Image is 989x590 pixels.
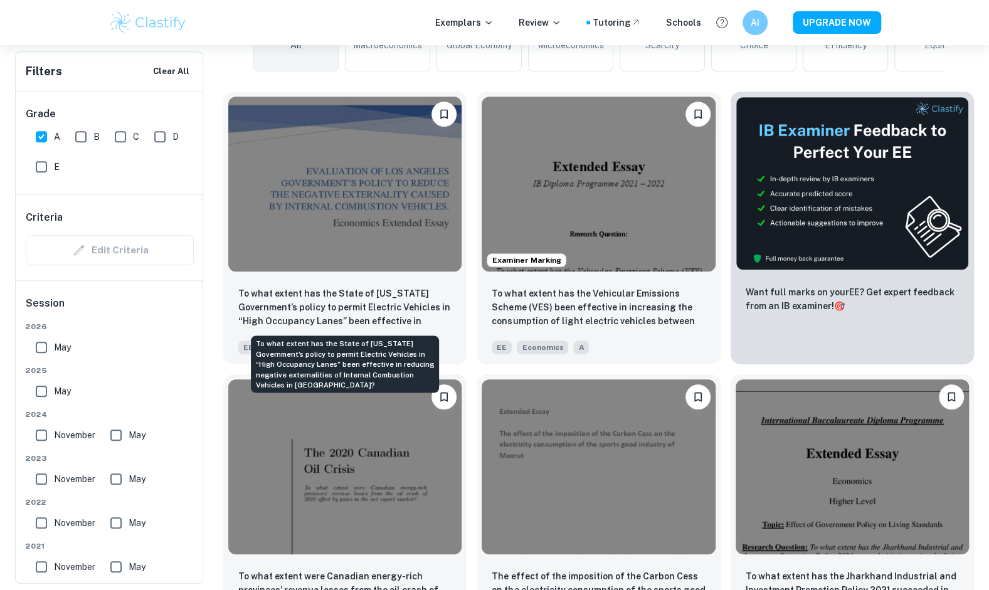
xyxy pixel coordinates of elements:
a: ThumbnailWant full marks on yourEE? Get expert feedback from an IB examiner! [731,92,974,364]
span: A [573,340,589,354]
h6: AI [748,16,762,29]
img: Thumbnail [736,97,969,270]
span: November [54,560,95,574]
span: May [129,516,145,530]
button: Bookmark [685,102,711,127]
button: Bookmark [685,384,711,409]
span: May [54,384,71,398]
h6: Filters [26,63,62,80]
h6: Grade [26,107,194,122]
span: 2022 [26,497,194,508]
img: Economics EE example thumbnail: The effect of the imposition of the Carb [482,379,715,554]
a: Examiner MarkingBookmarkTo what extent has the Vehicular Emissions Scheme (VES) been effective in... [477,92,720,364]
img: Clastify logo [108,10,188,35]
span: November [54,428,95,442]
span: Scarcity [645,38,679,52]
a: Tutoring [593,16,641,29]
span: Equity [924,38,950,52]
button: AI [743,10,768,35]
p: Exemplars [435,16,494,29]
span: Examiner Marking [487,255,566,266]
img: Economics EE example thumbnail: To what extent were Canadian energy-rich [228,379,462,554]
h6: Criteria [26,210,63,225]
h6: Session [26,296,194,321]
p: To what extent has the Vehicular Emissions Scheme (VES) been effective in increasing the consumpt... [492,287,705,329]
span: 🎯 [834,301,845,311]
button: Help and Feedback [711,12,732,33]
span: Choice [740,38,768,52]
button: Clear All [150,62,193,81]
span: 2023 [26,453,194,464]
span: May [129,472,145,486]
img: Economics EE example thumbnail: To what extent has the Vehicular Emissio [482,97,715,271]
div: To what extent has the State of [US_STATE] Government’s policy to permit Electric Vehicles in “Hi... [251,335,439,392]
span: Efficiency [825,38,867,52]
span: A [54,130,60,144]
a: Schools [666,16,701,29]
span: 2024 [26,409,194,420]
img: Economics EE example thumbnail: To what extent has the Jharkhand Industr [736,379,969,554]
p: To what extent has the State of California Government’s policy to permit Electric Vehicles in “Hi... [238,287,452,329]
span: 2025 [26,365,194,376]
span: All [290,38,302,52]
span: 2026 [26,321,194,332]
button: Bookmark [939,384,964,409]
span: Economics [517,340,568,354]
span: May [129,428,145,442]
span: D [172,130,179,144]
span: November [54,472,95,486]
button: Bookmark [431,102,457,127]
button: Bookmark [431,384,457,409]
p: Want full marks on your EE ? Get expert feedback from an IB examiner! [746,285,959,313]
span: E [54,160,60,174]
span: Macroeconomics [353,38,422,52]
span: B [93,130,100,144]
a: BookmarkTo what extent has the State of California Government’s policy to permit Electric Vehicle... [223,92,467,364]
span: 2021 [26,540,194,552]
div: Criteria filters are unavailable when searching by topic [26,235,194,265]
span: Global Economy [447,38,512,52]
img: Economics EE example thumbnail: To what extent has the State of Californ [228,97,462,271]
span: C [133,130,139,144]
span: May [54,340,71,354]
span: May [129,560,145,574]
span: November [54,516,95,530]
span: EE [238,340,258,354]
button: UPGRADE NOW [793,11,881,34]
span: EE [492,340,512,354]
p: Review [519,16,561,29]
span: Microeconomics [538,38,604,52]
